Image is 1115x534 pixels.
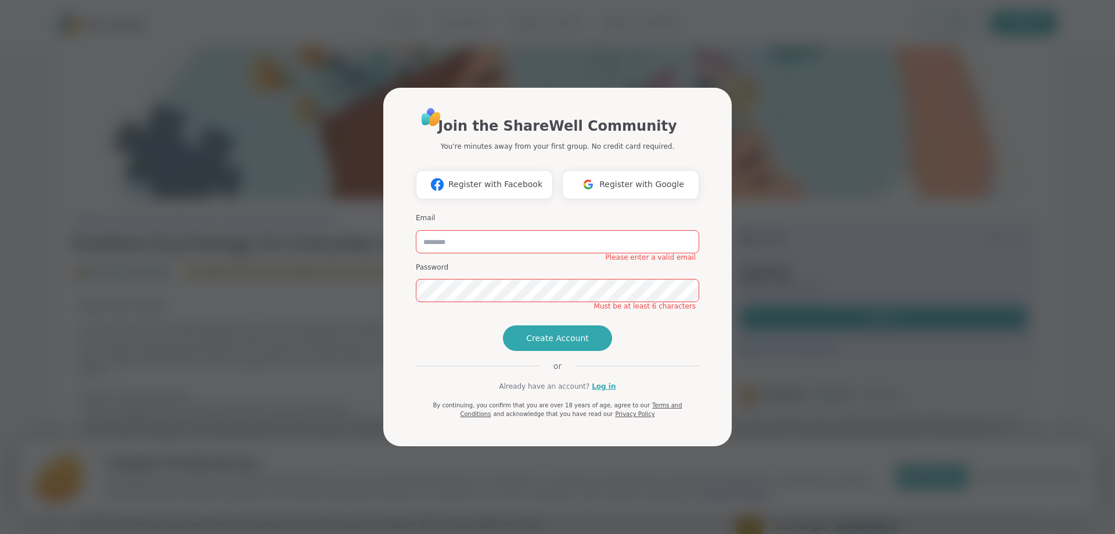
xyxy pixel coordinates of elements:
button: Create Account [503,325,612,351]
a: Terms and Conditions [460,402,682,417]
span: Must be at least 6 characters [594,302,696,311]
h3: Email [416,213,699,223]
img: ShareWell Logo [418,104,444,130]
span: Create Account [526,332,589,344]
img: ShareWell Logomark [426,174,448,195]
img: ShareWell Logomark [577,174,599,195]
span: Please enter a valid email [606,253,696,262]
span: By continuing, you confirm that you are over 18 years of age, agree to our [433,402,650,408]
span: and acknowledge that you have read our [493,411,613,417]
h1: Join the ShareWell Community [438,116,677,137]
span: Already have an account? [499,381,589,392]
p: You're minutes away from your first group. No credit card required. [441,141,674,152]
button: Register with Facebook [416,170,553,199]
a: Log in [592,381,616,392]
span: Register with Facebook [448,178,542,191]
h3: Password [416,263,699,273]
span: or [539,360,576,372]
button: Register with Google [562,170,699,199]
a: Privacy Policy [615,411,654,417]
span: Register with Google [599,178,684,191]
